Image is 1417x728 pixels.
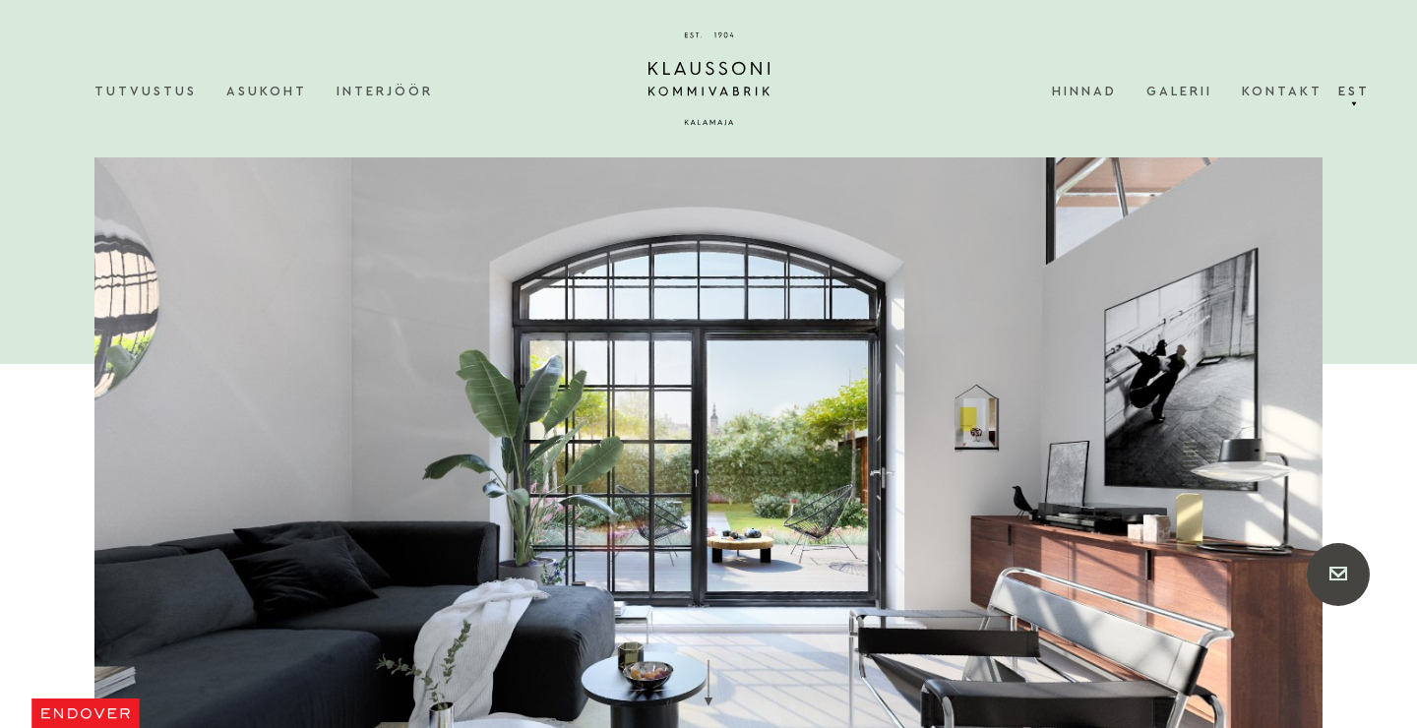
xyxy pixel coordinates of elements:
a: Asukoht [226,61,337,121]
a: Tutvustus [94,61,226,121]
a: Kontakt [1242,61,1323,121]
a: Galerii [1146,61,1242,121]
a: Est [1334,61,1374,121]
a: Hinnad [1052,61,1146,121]
a: Interjöör [337,61,462,121]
